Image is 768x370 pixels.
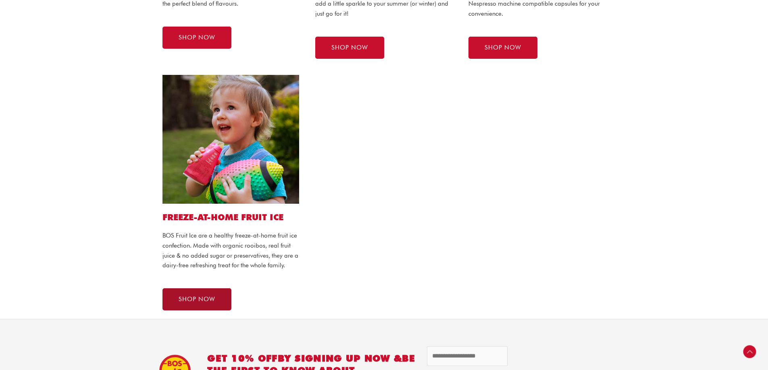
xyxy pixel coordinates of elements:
a: SHOP NOW [162,288,231,310]
span: BY SIGNING UP NOW & [278,353,402,364]
span: SHOP NOW [179,296,215,302]
a: SHOP NOW [162,27,231,49]
p: BOS Fruit Ice are a healthy freeze-at-home fruit ice confection. Made with organic rooibos, real ... [162,231,300,271]
span: SHOP NOW [485,45,521,51]
img: Cherry_Ice Bosbrands [162,75,300,204]
h2: FREEZE-AT-HOME FRUIT ICE [162,212,300,223]
a: SHOP NOW [315,37,384,59]
span: SHOP NOW [179,35,215,41]
a: SHOP NOW [468,37,537,59]
span: SHOP NOW [331,45,368,51]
